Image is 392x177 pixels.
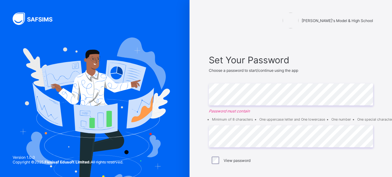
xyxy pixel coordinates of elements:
[209,109,373,113] em: Password must contain
[212,117,253,122] li: Minimum of 8 characters
[13,160,123,164] span: Copyright © 2025 All rights reserved.
[13,13,60,25] img: SAFSIMS Logo
[45,160,91,164] strong: Flexisaf Edusoft Limited.
[209,68,298,73] span: Choose a password to start/continue using the app
[209,54,373,66] span: Set Your Password
[283,13,299,28] img: Alvina's Model & High School
[13,155,123,160] span: Version 1.0.0
[224,158,250,163] label: View password
[331,117,351,122] li: One number
[259,117,325,122] li: One uppercase letter and One lowercase
[302,18,373,23] span: [PERSON_NAME]'s Model & High School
